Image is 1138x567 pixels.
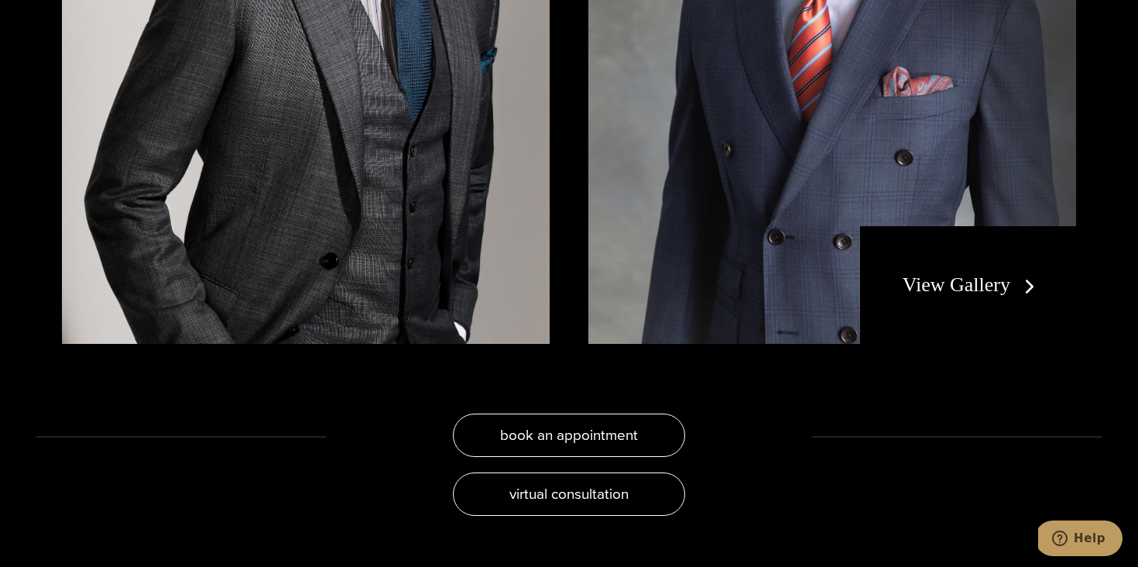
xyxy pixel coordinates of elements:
[453,414,685,457] a: book an appointment
[500,424,638,446] span: book an appointment
[453,472,685,516] a: virtual consultation
[509,483,629,505] span: virtual consultation
[1038,521,1123,559] iframe: Opens a widget where you can chat to one of our agents
[903,273,1041,296] a: View Gallery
